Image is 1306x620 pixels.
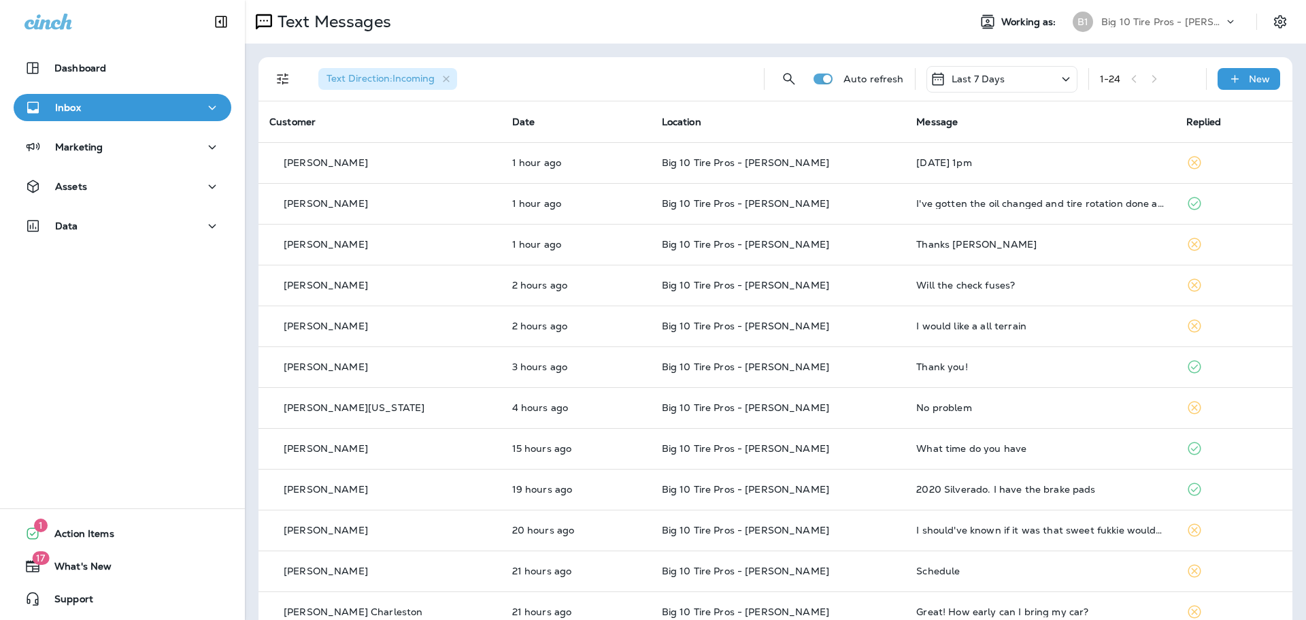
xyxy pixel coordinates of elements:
span: Big 10 Tire Pros - [PERSON_NAME] [662,402,829,414]
span: Working as: [1001,16,1059,28]
span: Support [41,593,93,610]
p: Last 7 Days [952,74,1005,84]
span: Location [662,116,701,128]
button: Support [14,585,231,613]
span: Customer [269,116,316,128]
span: Big 10 Tire Pros - [PERSON_NAME] [662,279,829,291]
p: New [1249,74,1270,84]
span: Message [916,116,958,128]
p: [PERSON_NAME] [284,157,368,168]
span: Big 10 Tire Pros - [PERSON_NAME] [662,197,829,210]
p: Aug 21, 2025 08:19 PM [512,443,640,454]
p: Aug 22, 2025 10:22 AM [512,198,640,209]
p: Assets [55,181,87,192]
p: [PERSON_NAME] [284,361,368,372]
div: I've gotten the oil changed and tire rotation done at the gluckstadt location a few weeks ago. Th... [916,198,1164,209]
p: Big 10 Tire Pros - [PERSON_NAME] [1101,16,1224,27]
p: Aug 22, 2025 09:16 AM [512,321,640,331]
button: Collapse Sidebar [202,8,240,35]
span: Action Items [41,528,114,544]
span: Big 10 Tire Pros - [PERSON_NAME] [662,442,829,455]
span: Replied [1186,116,1222,128]
p: Data [55,221,78,231]
div: 1 - 24 [1100,74,1121,84]
button: Filters [269,65,297,93]
span: Big 10 Tire Pros - [PERSON_NAME] [662,524,829,536]
p: Aug 22, 2025 07:56 AM [512,361,640,372]
p: Dashboard [54,63,106,74]
p: [PERSON_NAME] [284,280,368,291]
p: [PERSON_NAME] [284,525,368,536]
div: What time do you have [916,443,1164,454]
button: Inbox [14,94,231,121]
span: Big 10 Tire Pros - [PERSON_NAME] [662,238,829,250]
p: [PERSON_NAME] [284,566,368,576]
p: Aug 21, 2025 02:20 PM [512,606,640,617]
button: Marketing [14,133,231,161]
p: [PERSON_NAME] [284,198,368,209]
span: Big 10 Tire Pros - [PERSON_NAME] [662,361,829,373]
span: 17 [32,551,49,565]
p: [PERSON_NAME] Charleston [284,606,422,617]
p: Text Messages [272,12,391,32]
div: I would like a all terrain [916,321,1164,331]
span: What's New [41,561,112,577]
div: No problem [916,402,1164,413]
button: Settings [1268,10,1292,34]
span: 1 [34,519,48,532]
div: Thanks Monica [916,239,1164,250]
p: [PERSON_NAME] [284,443,368,454]
button: Search Messages [775,65,803,93]
button: Assets [14,173,231,200]
button: 1Action Items [14,520,231,547]
p: Aug 21, 2025 02:40 PM [512,566,640,576]
div: 2020 Silverado. I have the brake pads [916,484,1164,495]
div: Wednesday August 27th at 1pm [916,157,1164,168]
span: Date [512,116,535,128]
p: [PERSON_NAME][US_STATE] [284,402,424,413]
div: Text Direction:Incoming [318,68,457,90]
div: Great! How early can I bring my car? [916,606,1164,617]
p: Aug 22, 2025 07:43 AM [512,402,640,413]
div: Thank you! [916,361,1164,372]
span: Text Direction : Incoming [326,72,435,84]
p: [PERSON_NAME] [284,239,368,250]
span: Big 10 Tire Pros - [PERSON_NAME] [662,565,829,577]
div: B1 [1073,12,1093,32]
div: I should've known if it was that sweet fukkie would have said something we good [916,525,1164,536]
p: Marketing [55,142,103,152]
p: [PERSON_NAME] [284,484,368,495]
p: Aug 21, 2025 03:23 PM [512,525,640,536]
span: Big 10 Tire Pros - [PERSON_NAME] [662,157,829,169]
p: Auto refresh [843,74,904,84]
span: Big 10 Tire Pros - [PERSON_NAME] [662,483,829,495]
p: [PERSON_NAME] [284,321,368,331]
p: Aug 21, 2025 04:08 PM [512,484,640,495]
div: Will the check fuses? [916,280,1164,291]
span: Big 10 Tire Pros - [PERSON_NAME] [662,320,829,332]
button: 17What's New [14,553,231,580]
p: Aug 22, 2025 10:50 AM [512,157,640,168]
p: Aug 22, 2025 09:29 AM [512,280,640,291]
button: Data [14,212,231,240]
button: Dashboard [14,54,231,82]
span: Big 10 Tire Pros - [PERSON_NAME] [662,606,829,618]
p: Aug 22, 2025 09:59 AM [512,239,640,250]
p: Inbox [55,102,81,113]
div: Schedule [916,566,1164,576]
